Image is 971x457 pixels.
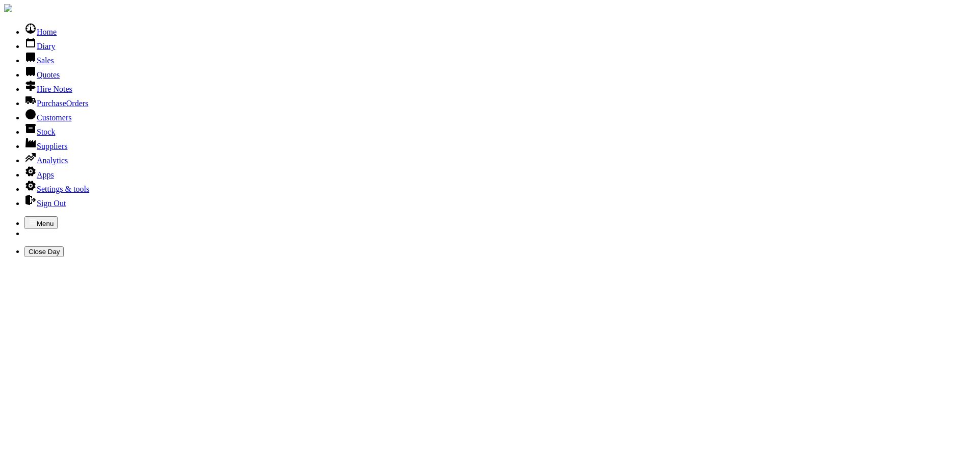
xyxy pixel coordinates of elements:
[24,113,71,122] a: Customers
[24,51,967,65] li: Sales
[24,80,967,94] li: Hire Notes
[24,137,967,151] li: Suppliers
[24,56,54,65] a: Sales
[24,28,57,36] a: Home
[24,70,60,79] a: Quotes
[24,156,68,165] a: Analytics
[24,199,66,208] a: Sign Out
[24,170,54,179] a: Apps
[24,122,967,137] li: Stock
[24,99,88,108] a: PurchaseOrders
[24,128,55,136] a: Stock
[4,4,12,12] img: companylogo.jpg
[24,42,55,50] a: Diary
[24,142,67,150] a: Suppliers
[24,185,89,193] a: Settings & tools
[24,85,72,93] a: Hire Notes
[24,246,64,257] button: Close Day
[24,216,58,229] button: Menu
